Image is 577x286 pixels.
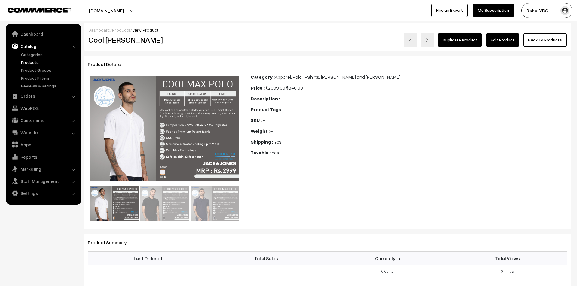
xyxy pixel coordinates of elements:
b: Shipping : [251,139,273,145]
td: - [88,265,208,278]
button: Rahul YDS [521,3,572,18]
a: Categories [20,51,79,58]
span: - [284,106,286,112]
img: 941746691306-coolmax-polo_white.jpg [90,76,239,181]
td: 0 times [447,265,567,278]
img: COMMMERCE [8,8,71,12]
th: Currently in [328,252,447,265]
a: Staff Management [8,176,79,187]
span: - [263,117,265,123]
a: Customers [8,115,79,126]
img: 941746691306-coolmax-polo_white.jpg [90,186,139,221]
a: Product Filters [20,75,79,81]
img: user [560,6,569,15]
b: Weight : [251,128,270,134]
div: / / [88,27,567,33]
span: Product Summary [88,239,134,245]
a: My Subscription [473,4,514,17]
a: Duplicate Product [438,33,482,47]
a: Hire an Expert [431,4,468,17]
a: Catalog [8,41,79,52]
a: Back To Products [523,33,567,47]
a: COMMMERCE [8,6,60,13]
a: Dashboard [8,29,79,39]
span: Yes [274,139,282,145]
a: Products [20,59,79,65]
span: - [270,128,273,134]
td: - [208,265,328,278]
a: Edit Product [486,33,519,47]
span: View Product [132,27,158,32]
b: Product Tags : [251,106,283,112]
b: Description : [251,96,280,102]
b: Category : [251,74,275,80]
a: Product Groups [20,67,79,73]
b: Taxable : [251,150,271,156]
h2: Cool [PERSON_NAME] [88,35,242,44]
a: Products [112,27,130,32]
th: Last Ordered [88,252,208,265]
a: Orders [8,90,79,101]
a: Dashboard [88,27,110,32]
b: Price : [251,85,265,91]
a: Reports [8,151,79,162]
th: Total Sales [208,252,328,265]
button: [DOMAIN_NAME] [68,3,145,18]
img: right-arrow.png [426,38,429,42]
a: Website [8,127,79,138]
img: 951746691307-coolmax-polo_black.jpg [140,186,189,221]
a: Apps [8,139,79,150]
a: WebPOS [8,103,79,114]
img: left-arrow.png [408,38,412,42]
span: - [281,96,283,102]
td: 0 Carts [328,265,447,278]
img: 961746691307-coolmax-polo_navy.jpg [191,186,239,221]
b: SKU : [251,117,262,123]
th: Total Views [447,252,567,265]
a: Settings [8,188,79,199]
a: Marketing [8,163,79,174]
div: Apparel, Polo T-Shirts, [PERSON_NAME] and [PERSON_NAME] [251,73,567,81]
a: Reviews & Ratings [20,83,79,89]
span: 2999.00 [266,85,285,91]
span: Product Details [88,61,128,67]
span: Yes [272,150,279,156]
div: 840.00 [251,84,567,91]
